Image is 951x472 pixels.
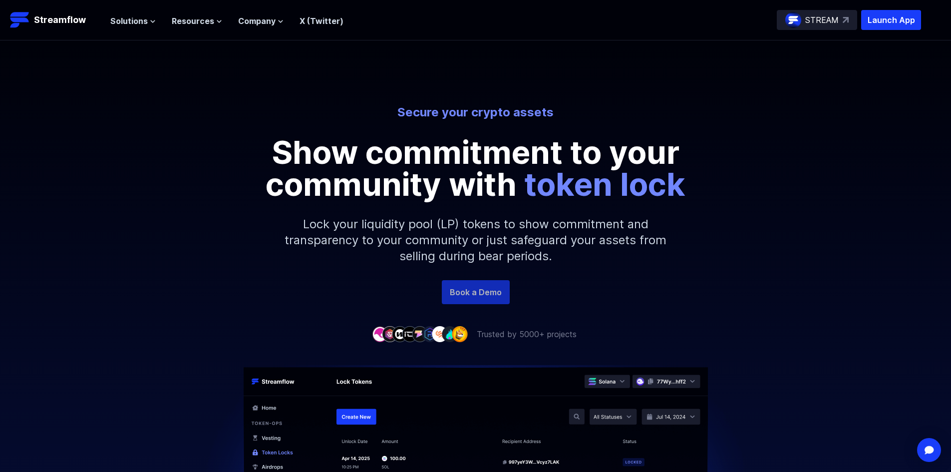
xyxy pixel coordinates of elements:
[172,15,222,27] button: Resources
[777,10,857,30] a: STREAM
[843,17,849,23] img: top-right-arrow.svg
[524,165,685,203] span: token lock
[34,13,86,27] p: Streamflow
[300,16,343,26] a: X (Twitter)
[199,104,752,120] p: Secure your crypto assets
[372,326,388,342] img: company-1
[261,200,690,280] p: Lock your liquidity pool (LP) tokens to show commitment and transparency to your community or jus...
[110,15,156,27] button: Solutions
[238,15,284,27] button: Company
[382,326,398,342] img: company-2
[238,15,276,27] span: Company
[785,12,801,28] img: streamflow-logo-circle.png
[10,10,30,30] img: Streamflow Logo
[110,15,148,27] span: Solutions
[805,14,839,26] p: STREAM
[251,136,700,200] p: Show commitment to your community with
[422,326,438,342] img: company-6
[442,280,510,304] a: Book a Demo
[412,326,428,342] img: company-5
[861,10,921,30] button: Launch App
[917,438,941,462] div: Open Intercom Messenger
[432,326,448,342] img: company-7
[402,326,418,342] img: company-4
[442,326,458,342] img: company-8
[477,328,577,340] p: Trusted by 5000+ projects
[172,15,214,27] span: Resources
[392,326,408,342] img: company-3
[452,326,468,342] img: company-9
[10,10,100,30] a: Streamflow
